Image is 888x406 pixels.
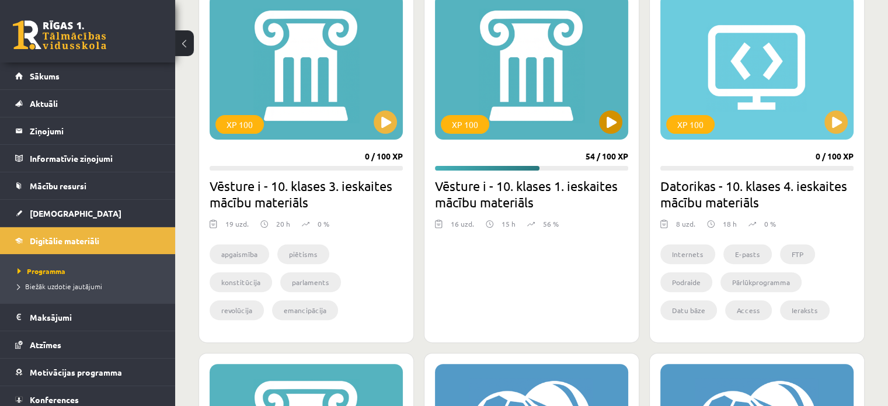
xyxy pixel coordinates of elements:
a: Informatīvie ziņojumi [15,145,161,172]
li: FTP [780,244,815,264]
li: Datu bāze [660,300,717,320]
li: Internets [660,244,715,264]
h2: Vēsture i - 10. klases 3. ieskaites mācību materiāls [210,178,403,210]
a: Biežāk uzdotie jautājumi [18,281,163,292]
a: Motivācijas programma [15,359,161,386]
legend: Maksājumi [30,304,161,331]
li: Ieraksts [780,300,830,320]
p: 20 h [276,218,290,229]
legend: Ziņojumi [30,117,161,144]
a: Atzīmes [15,331,161,358]
h2: Datorikas - 10. klases 4. ieskaites mācību materiāls [660,178,854,210]
div: 8 uzd. [676,218,695,236]
div: XP 100 [215,115,264,134]
p: 18 h [723,218,737,229]
a: Ziņojumi [15,117,161,144]
li: Access [725,300,772,320]
span: [DEMOGRAPHIC_DATA] [30,208,121,218]
li: piētisms [277,244,329,264]
span: Mācību resursi [30,181,86,191]
li: parlaments [280,272,341,292]
div: XP 100 [441,115,489,134]
a: Mācību resursi [15,172,161,199]
span: Programma [18,266,65,276]
li: apgaismība [210,244,269,264]
li: konstitūcija [210,272,272,292]
li: Podraide [660,272,712,292]
a: Programma [18,266,163,276]
div: 19 uzd. [225,218,249,236]
li: emancipācija [272,300,338,320]
a: Sākums [15,63,161,89]
a: [DEMOGRAPHIC_DATA] [15,200,161,227]
p: 0 % [764,218,776,229]
a: Maksājumi [15,304,161,331]
span: Digitālie materiāli [30,235,99,246]
a: Aktuāli [15,90,161,117]
li: E-pasts [723,244,772,264]
p: 15 h [502,218,516,229]
h2: Vēsture i - 10. klases 1. ieskaites mācību materiāls [435,178,628,210]
a: Digitālie materiāli [15,227,161,254]
span: Motivācijas programma [30,367,122,377]
span: Aktuāli [30,98,58,109]
span: Sākums [30,71,60,81]
div: 16 uzd. [451,218,474,236]
p: 0 % [318,218,329,229]
li: Pārlūkprogramma [720,272,802,292]
span: Atzīmes [30,339,61,350]
a: Rīgas 1. Tālmācības vidusskola [13,20,106,50]
p: 56 % [543,218,559,229]
div: XP 100 [666,115,715,134]
span: Biežāk uzdotie jautājumi [18,282,102,291]
li: revolūcija [210,300,264,320]
legend: Informatīvie ziņojumi [30,145,161,172]
span: Konferences [30,394,79,405]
